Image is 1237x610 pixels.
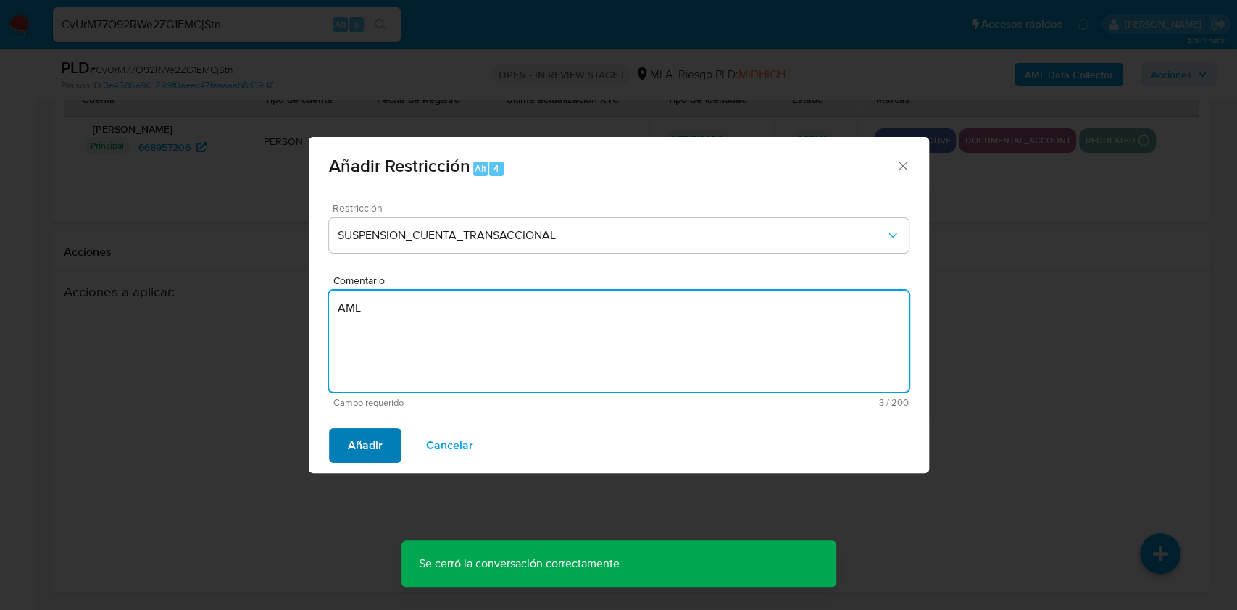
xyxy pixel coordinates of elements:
span: Campo requerido [333,398,621,408]
span: SUSPENSION_CUENTA_TRANSACCIONAL [338,228,886,243]
span: Comentario [333,275,913,286]
textarea: AML [329,291,909,392]
button: Cerrar ventana [896,159,909,172]
button: Añadir [329,428,401,463]
span: Cancelar [426,430,473,461]
span: Añadir Restricción [329,153,470,178]
span: Máximo 200 caracteres [621,398,909,407]
span: Restricción [333,203,912,213]
span: 4 [493,162,499,175]
button: Restriction [329,218,909,253]
span: Añadir [348,430,383,461]
button: Cancelar [407,428,492,463]
span: Alt [475,162,486,175]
